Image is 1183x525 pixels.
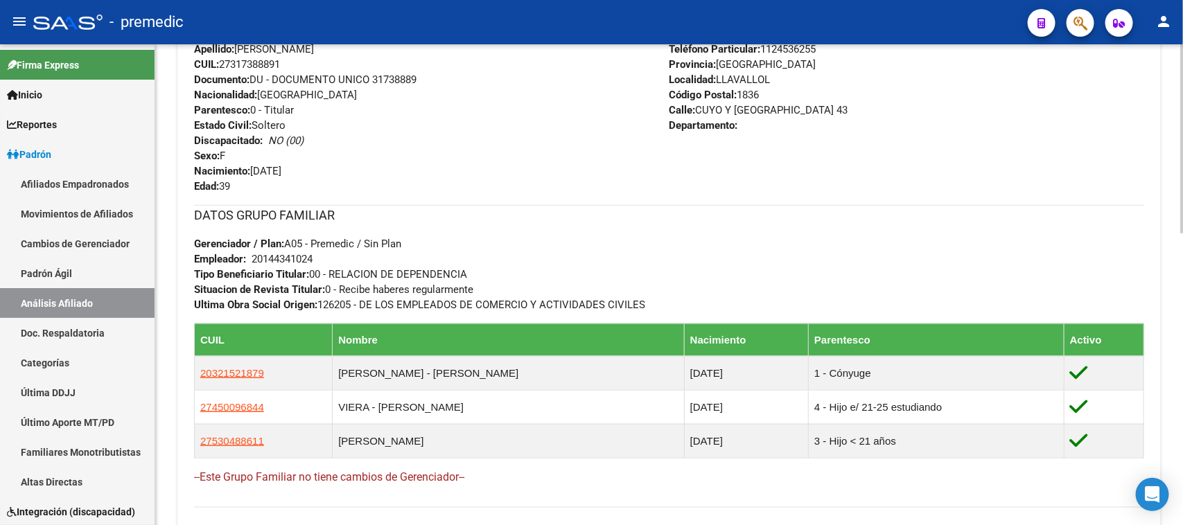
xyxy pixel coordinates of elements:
span: A05 - Premedic / Sin Plan [194,238,401,250]
strong: Discapacitado: [194,134,263,147]
h4: --Este Grupo Familiar no tiene cambios de Gerenciador-- [194,470,1144,485]
span: 1124536255 [669,43,816,55]
strong: Departamento: [669,119,738,132]
mat-icon: person [1155,13,1172,30]
td: [PERSON_NAME] - [PERSON_NAME] [333,356,685,390]
th: Nacimiento [684,323,808,356]
span: Reportes [7,117,57,132]
td: [DATE] [684,424,808,458]
span: 27317388891 [194,58,280,71]
span: 27450096844 [200,401,264,413]
th: CUIL [195,323,333,356]
th: Nombre [333,323,685,356]
span: 126205 - DE LOS EMPLEADOS DE COMERCIO Y ACTIVIDADES CIVILES [194,299,645,311]
strong: Parentesco: [194,104,250,116]
div: Open Intercom Messenger [1136,478,1169,511]
span: 00 - RELACION DE DEPENDENCIA [194,268,467,281]
strong: Apellido: [194,43,234,55]
td: [DATE] [684,390,808,424]
span: F [194,150,225,162]
strong: Documento: [194,73,249,86]
th: Parentesco [809,323,1064,356]
td: 4 - Hijo e/ 21-25 estudiando [809,390,1064,424]
h3: DATOS GRUPO FAMILIAR [194,206,1144,225]
strong: Edad: [194,180,219,193]
strong: Empleador: [194,253,246,265]
span: LLAVALLOL [669,73,771,86]
strong: CUIL: [194,58,219,71]
span: [GEOGRAPHIC_DATA] [194,89,357,101]
mat-icon: menu [11,13,28,30]
td: [PERSON_NAME] [333,424,685,458]
span: Soltero [194,119,286,132]
strong: Sexo: [194,150,220,162]
strong: Código Postal: [669,89,737,101]
td: VIERA - [PERSON_NAME] [333,390,685,424]
td: 1 - Cónyuge [809,356,1064,390]
div: 20144341024 [252,251,313,267]
strong: Gerenciador / Plan: [194,238,284,250]
td: [DATE] [684,356,808,390]
span: Firma Express [7,57,79,73]
strong: Teléfono Particular: [669,43,761,55]
strong: Nacimiento: [194,165,250,177]
strong: Localidad: [669,73,717,86]
strong: Nacionalidad: [194,89,257,101]
strong: Tipo Beneficiario Titular: [194,268,309,281]
span: DU - DOCUMENTO UNICO 31738889 [194,73,417,86]
span: CUYO Y [GEOGRAPHIC_DATA] 43 [669,104,848,116]
span: 0 - Titular [194,104,294,116]
span: - premedic [109,7,184,37]
span: [PERSON_NAME] [194,43,314,55]
span: 27530488611 [200,435,264,447]
th: Activo [1064,323,1143,356]
span: 1836 [669,89,760,101]
strong: Estado Civil: [194,119,252,132]
i: NO (00) [268,134,304,147]
strong: Provincia: [669,58,717,71]
span: 39 [194,180,230,193]
span: Padrón [7,147,51,162]
span: Integración (discapacidad) [7,504,135,519]
span: Inicio [7,87,42,103]
strong: Calle: [669,104,696,116]
strong: Ultima Obra Social Origen: [194,299,317,311]
span: [DATE] [194,165,281,177]
strong: Situacion de Revista Titular: [194,283,325,296]
span: 0 - Recibe haberes regularmente [194,283,473,296]
span: [GEOGRAPHIC_DATA] [669,58,816,71]
td: 3 - Hijo < 21 años [809,424,1064,458]
span: 20321521879 [200,367,264,379]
